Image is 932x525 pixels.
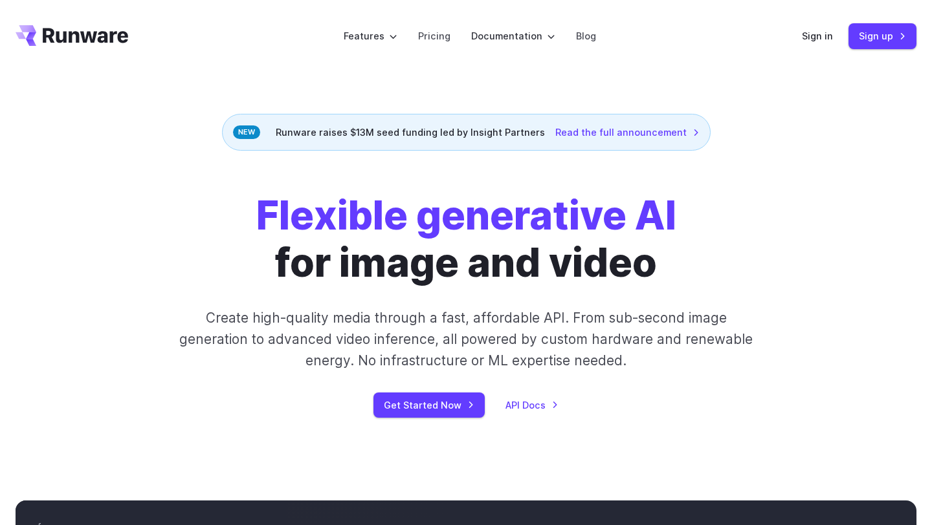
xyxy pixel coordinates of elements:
[256,192,676,286] h1: for image and video
[471,28,555,43] label: Documentation
[373,392,485,418] a: Get Started Now
[344,28,397,43] label: Features
[555,125,700,140] a: Read the full announcement
[178,307,755,372] p: Create high-quality media through a fast, affordable API. From sub-second image generation to adv...
[802,28,833,43] a: Sign in
[849,23,916,48] a: Sign up
[418,28,450,43] a: Pricing
[16,25,128,46] a: Go to /
[222,114,711,151] div: Runware raises $13M seed funding led by Insight Partners
[505,398,559,412] a: API Docs
[576,28,596,43] a: Blog
[256,191,676,239] strong: Flexible generative AI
